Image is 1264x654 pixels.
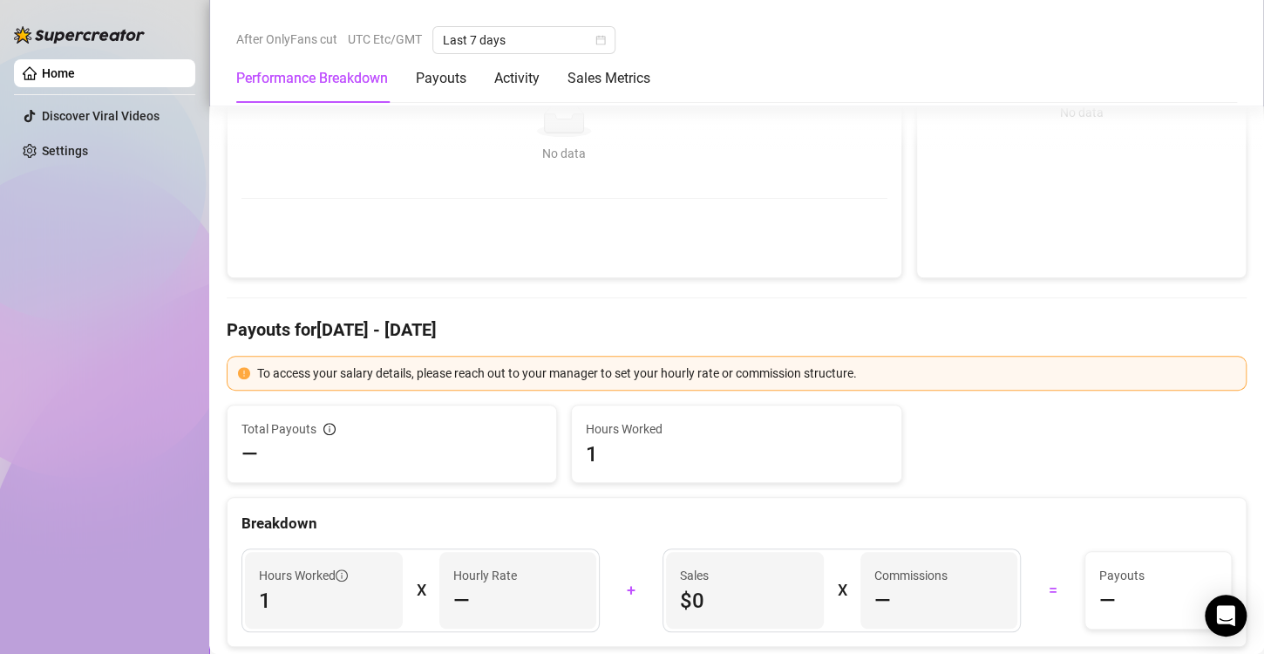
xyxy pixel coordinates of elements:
[259,144,870,163] div: No data
[241,419,316,439] span: Total Payouts
[42,109,160,123] a: Discover Viral Videos
[1205,595,1247,637] div: Open Intercom Messenger
[417,576,425,604] div: X
[323,423,336,435] span: info-circle
[257,364,1235,383] div: To access your salary details, please reach out to your manager to set your hourly rate or commis...
[241,440,258,468] span: —
[259,587,389,615] span: 1
[938,103,1225,122] div: No data
[586,440,887,468] span: 1
[241,512,1232,535] div: Breakdown
[595,35,606,45] span: calendar
[236,68,388,89] div: Performance Breakdown
[453,587,470,615] span: —
[453,566,517,585] article: Hourly Rate
[494,68,540,89] div: Activity
[227,317,1247,342] h4: Payouts for [DATE] - [DATE]
[1099,566,1217,585] span: Payouts
[586,419,887,439] span: Hours Worked
[838,576,846,604] div: X
[1031,576,1073,604] div: =
[874,587,891,615] span: —
[259,566,348,585] span: Hours Worked
[874,566,948,585] article: Commissions
[348,26,422,52] span: UTC Etc/GMT
[443,27,605,53] span: Last 7 days
[42,144,88,158] a: Settings
[236,26,337,52] span: After OnlyFans cut
[1099,587,1116,615] span: —
[336,569,348,582] span: info-circle
[567,68,650,89] div: Sales Metrics
[680,566,810,585] span: Sales
[42,66,75,80] a: Home
[680,587,810,615] span: $0
[610,576,652,604] div: +
[14,26,145,44] img: logo-BBDzfeDw.svg
[416,68,466,89] div: Payouts
[238,367,250,379] span: exclamation-circle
